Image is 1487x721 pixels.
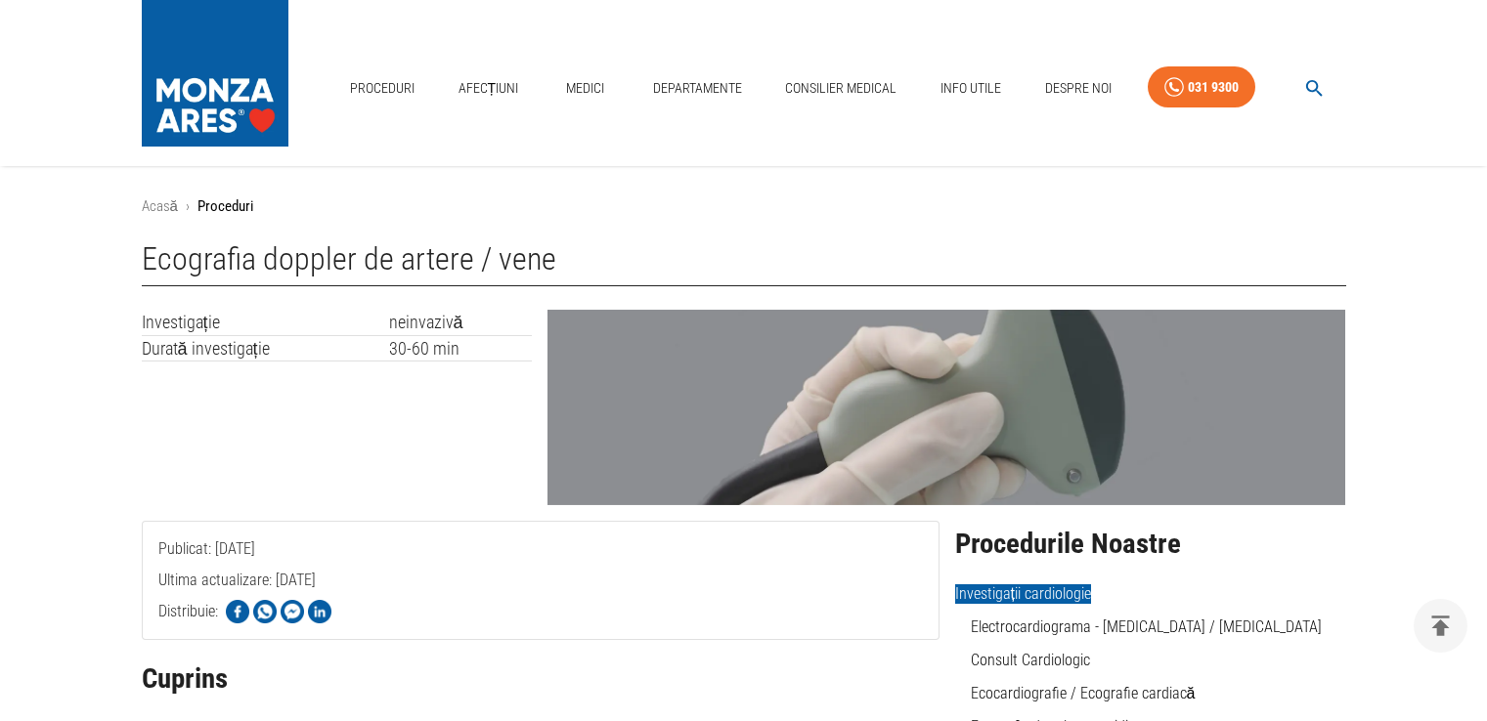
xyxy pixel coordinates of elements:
[226,600,249,623] img: Share on Facebook
[142,310,389,335] td: Investigație
[971,617,1322,636] a: Electrocardiograma - [MEDICAL_DATA] / [MEDICAL_DATA]
[186,195,190,218] li: ›
[197,195,253,218] p: Proceduri
[158,539,255,636] span: Publicat: [DATE]
[142,335,389,361] td: Durată investigație
[777,68,904,108] a: Consilier Medical
[342,68,422,108] a: Proceduri
[281,600,304,623] img: Share on Facebook Messenger
[158,600,218,623] p: Distribuie:
[1037,68,1119,108] a: Despre Noi
[389,310,533,335] td: neinvazivă
[451,68,527,108] a: Afecțiuni
[389,335,533,361] td: 30-60 min
[1414,599,1467,653] button: delete
[253,600,277,623] img: Share on WhatsApp
[142,663,940,695] h2: Cuprins
[971,684,1196,702] a: Ecocardiografie / Ecografie cardiacă
[142,197,178,215] a: Acasă
[142,195,1346,218] nav: breadcrumb
[955,529,1346,560] h2: Procedurile Noastre
[971,651,1090,669] a: Consult Cardiologic
[955,584,1091,604] span: Investigații cardiologie
[1188,75,1239,100] div: 031 9300
[1148,66,1255,108] a: 031 9300
[554,68,617,108] a: Medici
[308,600,331,623] img: Share on LinkedIn
[547,310,1345,505] img: Ecografie doppler de artere sau vene | MONZA ARES
[645,68,750,108] a: Departamente
[933,68,1009,108] a: Info Utile
[142,241,1346,286] h1: Ecografia doppler de artere / vene
[158,571,316,667] span: Ultima actualizare: [DATE]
